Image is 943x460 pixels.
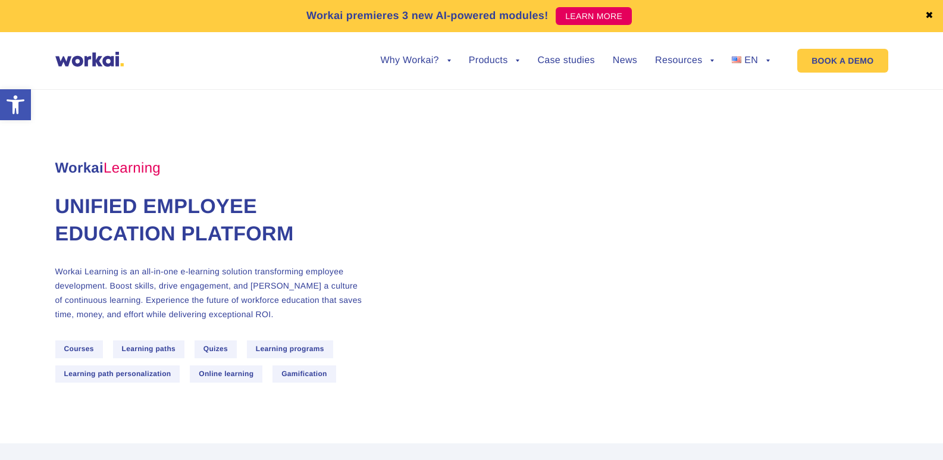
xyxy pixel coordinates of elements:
[55,365,180,383] span: Learning path personalization
[113,340,185,358] span: Learning paths
[247,340,333,358] span: Learning programs
[797,49,888,73] a: BOOK A DEMO
[104,160,161,176] em: Learning
[380,56,450,65] a: Why Workai?
[613,56,637,65] a: News
[556,7,632,25] a: LEARN MORE
[469,56,520,65] a: Products
[272,365,336,383] span: Gamification
[655,56,714,65] a: Resources
[195,340,237,358] span: Quizes
[55,340,103,358] span: Courses
[744,55,758,65] span: EN
[190,365,262,383] span: Online learning
[537,56,594,65] a: Case studies
[55,193,383,248] h1: Unified employee education platform
[55,264,383,321] p: Workai Learning is an all-in-one e-learning solution transforming employee development. Boost ski...
[55,147,161,176] span: Workai
[925,11,933,21] a: ✖
[306,8,549,24] p: Workai premieres 3 new AI-powered modules!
